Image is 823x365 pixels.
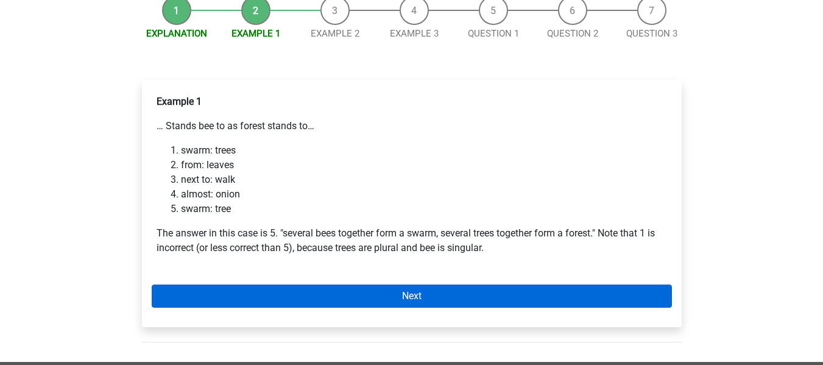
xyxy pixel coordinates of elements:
a: Example 3 [390,28,439,39]
a: Question 3 [626,28,677,39]
a: Example 2 [311,28,359,39]
b: Example 1 [157,96,202,107]
a: Question 1 [468,28,519,39]
a: Example 1 [231,28,280,39]
p: … Stands bee to as forest stands to… [157,119,667,133]
a: Explanation [146,28,207,39]
a: Question 2 [547,28,598,39]
p: The answer in this case is 5. "several bees together form a swarm, several trees together form a ... [157,226,667,255]
li: almost: onion [181,187,667,202]
a: Next [152,285,672,308]
li: from: leaves [181,158,667,172]
li: next to: walk [181,172,667,187]
li: swarm: trees [181,143,667,158]
li: swarm: tree [181,202,667,216]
